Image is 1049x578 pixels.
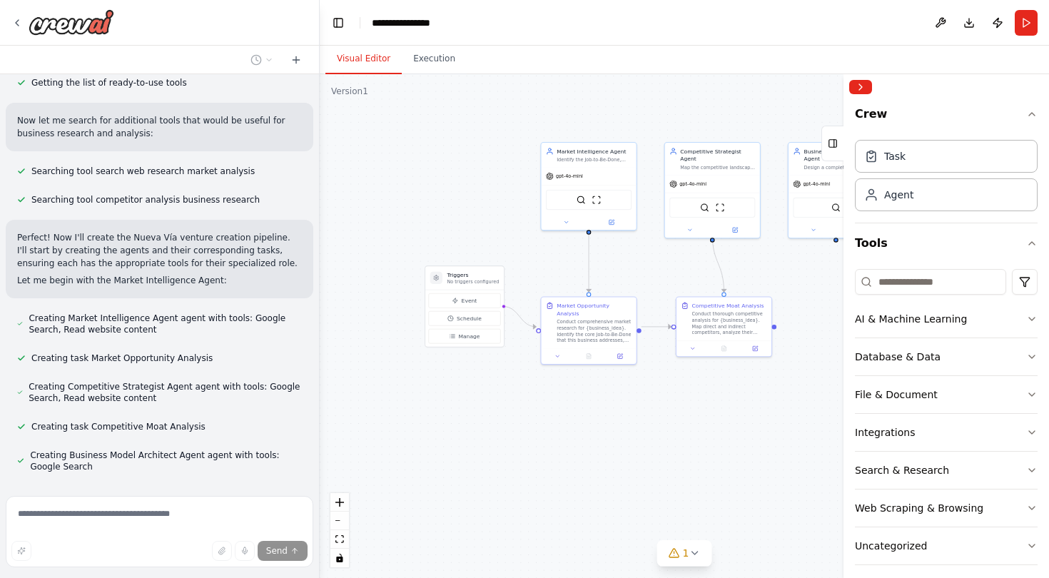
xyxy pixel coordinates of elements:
div: React Flow controls [330,493,349,567]
div: Competitive Moat AnalysisConduct thorough competitive analysis for {business_idea}. Map direct an... [676,296,772,357]
span: Getting the list of ready-to-use tools [31,77,187,88]
span: Event [462,297,477,305]
span: Creating task Market Opportunity Analysis [31,353,213,364]
p: Let me begin with the Market Intelligence Agent: [17,274,302,287]
span: Searching tool competitor analysis business research [31,194,260,206]
div: Business Model Architect AgentDesign a complete Business Model Canvas for {business_idea} and ide... [788,142,884,238]
button: Manage [428,329,500,344]
div: Crew [855,134,1038,223]
img: SerplyWebSearchTool [831,203,841,212]
div: Design a complete Business Model Canvas for {business_idea} and identify the riskiest assumption ... [804,164,879,171]
div: Version 1 [331,86,368,97]
span: Creating Market Intelligence Agent agent with tools: Google Search, Read website content [29,313,302,335]
div: Search & Research [855,463,949,477]
nav: breadcrumb [372,16,445,30]
div: Web Scraping & Browsing [855,501,983,515]
div: Business Model Architect Agent [804,147,879,163]
button: Start a new chat [285,51,308,69]
span: gpt-4o-mini [803,181,830,188]
button: 1 [657,540,712,567]
button: Open in side panel [589,218,633,227]
button: Open in side panel [837,225,881,235]
span: Searching tool search web research market analysis [31,166,255,177]
p: Now let me search for additional tools that would be useful for business research and analysis: [17,114,302,140]
button: Crew [855,100,1038,134]
button: Database & Data [855,338,1038,375]
div: File & Document [855,387,938,402]
button: Event [428,293,500,308]
span: gpt-4o-mini [556,173,583,180]
div: Identify the Job-to-Be-Done, underserved customer needs, and market sizing (TAM/[PERSON_NAME]/SOM... [557,156,632,163]
div: Market Intelligence AgentIdentify the Job-to-Be-Done, underserved customer needs, and market sizi... [540,142,637,230]
div: TriggersNo triggers configuredEventScheduleManage [425,265,505,348]
button: Upload files [212,541,232,561]
div: Competitive Strategist AgentMap the competitive landscape for {business_idea}, analyze differenti... [664,142,761,238]
div: AI & Machine Learning [855,312,967,326]
button: Web Scraping & Browsing [855,490,1038,527]
div: Conduct thorough competitive analysis for {business_idea}. Map direct and indirect competitors, a... [692,311,767,336]
button: zoom out [330,512,349,530]
button: Collapse right sidebar [849,80,872,94]
button: Tools [855,223,1038,263]
g: Edge from 04f5e700-2943-481c-a4c4-cbdef562c130 to e12fb08f-e52b-48a0-9fe8-3cfffe079d36 [709,235,728,293]
g: Edge from triggers to 8d0d2c15-4e0d-4c95-8494-f049bdf92abd [503,303,537,330]
div: Market Intelligence Agent [557,147,632,155]
span: Creating task Competitive Moat Analysis [31,421,206,432]
button: Search & Research [855,452,1038,489]
button: AI & Machine Learning [855,300,1038,338]
div: Integrations [855,425,915,440]
button: fit view [330,530,349,549]
span: Send [266,545,288,557]
img: ScrapeWebsiteTool [716,203,725,212]
button: toggle interactivity [330,549,349,567]
div: Map the competitive landscape for {business_idea}, analyze differentiation opportunities, and def... [680,164,755,171]
g: Edge from 26dfe968-6bed-4a53-a005-e0ae206ab624 to 8d0d2c15-4e0d-4c95-8494-f049bdf92abd [585,235,593,293]
button: Send [258,541,308,561]
div: Tools [855,263,1038,577]
img: ScrapeWebsiteTool [592,196,601,205]
p: No triggers configured [447,279,499,285]
div: Uncategorized [855,539,927,553]
g: Edge from 8d0d2c15-4e0d-4c95-8494-f049bdf92abd to e12fb08f-e52b-48a0-9fe8-3cfffe079d36 [642,323,672,330]
div: Market Opportunity Analysis [557,302,632,318]
img: SerplyWebSearchTool [700,203,709,212]
button: Hide left sidebar [328,13,348,33]
span: Schedule [457,315,482,323]
button: Execution [402,44,467,74]
div: Conduct comprehensive market research for {business_idea}. Identify the core Job-to-Be-Done that ... [557,319,632,344]
img: SerplyWebSearchTool [577,196,586,205]
div: Agent [884,188,913,202]
button: Improve this prompt [11,541,31,561]
button: File & Document [855,376,1038,413]
p: Perfect! Now I'll create the Nueva Vía venture creation pipeline. I'll start by creating the agen... [17,231,302,270]
div: Task [884,149,906,163]
img: Logo [29,9,114,35]
button: Open in side panel [607,352,633,361]
span: Creating Business Model Architect Agent agent with tools: Google Search [30,450,302,472]
button: No output available [708,344,741,353]
button: Open in side panel [742,344,769,353]
div: Database & Data [855,350,941,364]
span: gpt-4o-mini [679,181,706,188]
button: Click to speak your automation idea [235,541,255,561]
button: Visual Editor [325,44,402,74]
span: 1 [683,546,689,560]
div: Market Opportunity AnalysisConduct comprehensive market research for {business_idea}. Identify th... [540,296,637,365]
button: Integrations [855,414,1038,451]
button: Schedule [428,311,500,326]
div: Competitive Moat Analysis [692,302,764,310]
button: No output available [572,352,605,361]
button: Toggle Sidebar [838,74,849,578]
div: Competitive Strategist Agent [680,147,755,163]
button: Open in side panel [713,225,756,235]
span: Creating Competitive Strategist Agent agent with tools: Google Search, Read website content [29,381,302,404]
button: Switch to previous chat [245,51,279,69]
span: Manage [458,333,480,340]
button: Uncategorized [855,527,1038,564]
button: zoom in [330,493,349,512]
h3: Triggers [447,271,499,279]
